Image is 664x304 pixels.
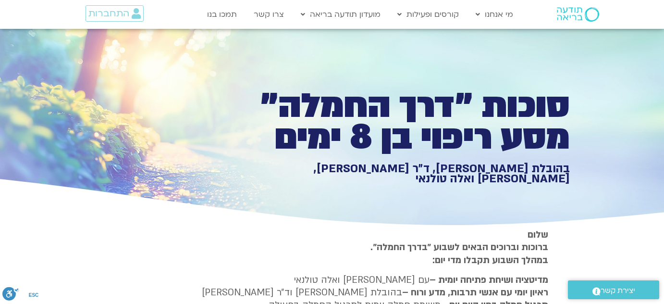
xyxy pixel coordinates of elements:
[296,5,385,24] a: מועדון תודעה בריאה
[237,90,570,153] h1: סוכות ״דרך החמלה״ מסע ריפוי בן 8 ימים
[402,286,548,299] b: ראיון יומי עם אנשי תרבות, מדע ורוח –
[601,284,635,297] span: יצירת קשר
[202,5,242,24] a: תמכו בנו
[88,8,129,19] span: התחברות
[393,5,464,24] a: קורסים ופעילות
[557,7,599,22] img: תודעה בריאה
[86,5,144,22] a: התחברות
[370,241,548,266] strong: ברוכות וברוכים הבאים לשבוע ״בדרך החמלה״. במהלך השבוע תקבלו מדי יום:
[568,280,659,299] a: יצירת קשר
[471,5,518,24] a: מי אנחנו
[430,274,548,286] strong: מדיטציה ושיחת פתיחה יומית –
[237,164,570,184] h1: בהובלת [PERSON_NAME], ד״ר [PERSON_NAME], [PERSON_NAME] ואלה טולנאי
[528,228,548,241] strong: שלום
[249,5,289,24] a: צרו קשר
